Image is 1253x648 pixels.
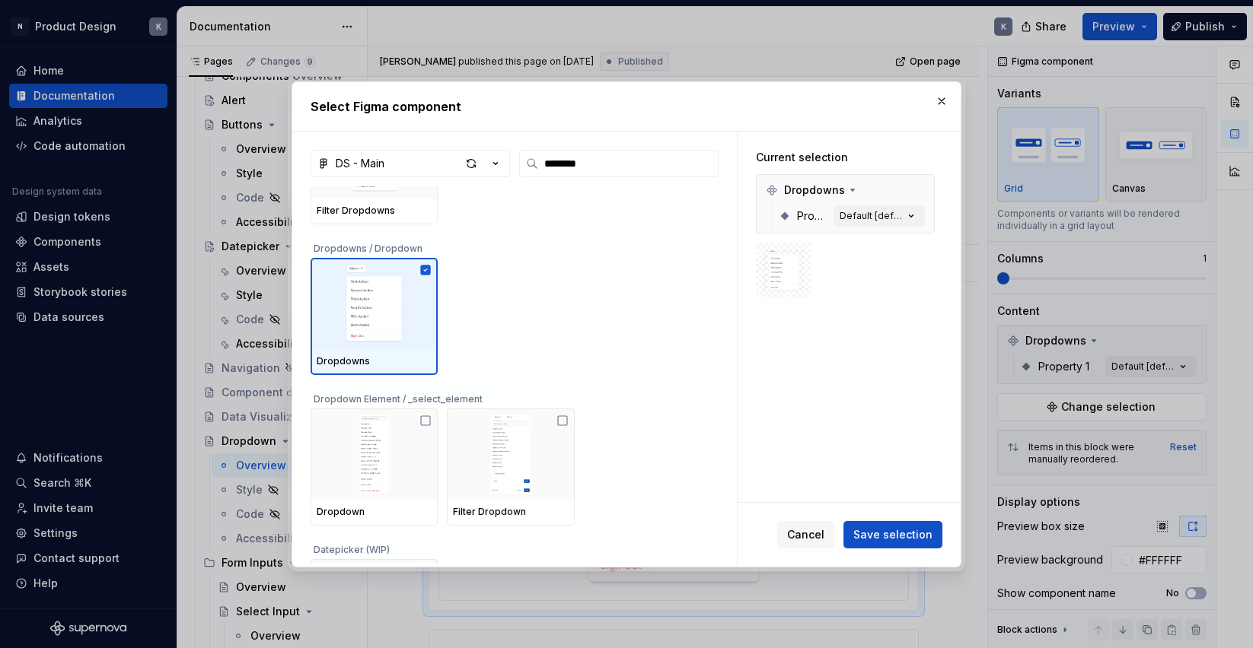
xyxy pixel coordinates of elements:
div: Dropdown Element / _select_element [311,384,711,408]
button: DS - Main [311,150,510,177]
button: Cancel [777,521,834,548]
div: Dropdown [317,506,432,518]
div: Filter Dropdowns [317,205,432,217]
h2: Select Figma component [311,97,942,116]
div: Default [default] [840,210,904,222]
div: Dropdowns / Dropdown [311,233,711,258]
span: Property 1 [797,208,827,224]
div: Datepicker (WIP) [311,535,711,559]
div: Dropdowns [760,178,931,202]
div: Filter Dropdown [453,506,568,518]
span: Save selection [853,527,933,542]
button: Default [default] [834,205,925,227]
div: DS - Main [336,156,384,171]
div: Current selection [756,150,935,165]
button: Save selection [843,521,942,548]
span: Dropdowns [784,183,845,198]
span: Cancel [787,527,824,542]
div: Dropdowns [317,355,432,367]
